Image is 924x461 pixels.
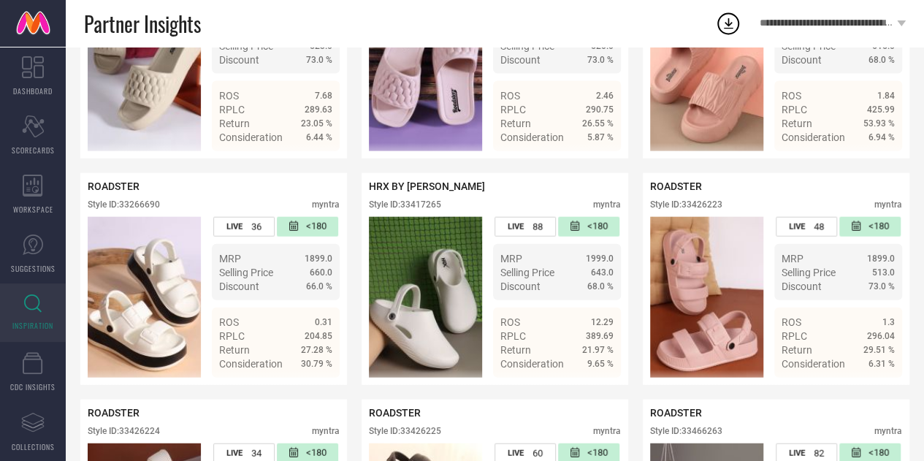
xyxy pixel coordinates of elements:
a: Details [566,384,614,396]
div: Style ID: 33417265 [369,199,441,210]
span: 73.0 % [868,281,895,292]
span: 513.0 [872,267,895,278]
img: Style preview image [88,217,201,378]
span: 21.97 % [582,345,614,355]
div: Style ID: 33426225 [369,426,441,436]
span: Discount [219,281,259,292]
img: Style preview image [369,217,482,378]
span: Details [299,158,332,169]
span: Details [862,158,895,169]
span: 48 [814,221,824,232]
span: Return [782,118,812,129]
span: Discount [219,54,259,66]
a: Details [285,158,332,169]
div: myntra [593,426,621,436]
span: RPLC [500,104,526,115]
span: Selling Price [219,267,273,278]
span: 68.0 % [868,55,895,65]
span: SCORECARDS [12,145,55,156]
span: MRP [500,253,522,264]
span: Discount [782,54,822,66]
img: Style preview image [650,217,763,378]
a: Details [847,384,895,396]
span: ROS [782,90,801,102]
div: myntra [593,199,621,210]
div: Style ID: 33426224 [88,426,160,436]
span: MRP [782,253,803,264]
span: ROS [219,90,239,102]
span: LIVE [508,222,524,232]
span: 27.28 % [301,345,332,355]
span: 36 [251,221,261,232]
span: 23.05 % [301,118,332,129]
span: RPLC [500,330,526,342]
span: 1.3 [882,317,895,327]
span: 60 [532,448,543,459]
span: ROADSTER [650,407,702,419]
span: 296.04 [867,331,895,341]
span: RPLC [219,104,245,115]
span: <180 [587,447,608,460]
div: Click to view image [88,217,201,378]
span: Details [581,158,614,169]
span: HRX BY [PERSON_NAME] [369,180,485,192]
span: 1.84 [877,91,895,101]
span: COLLECTIONS [12,441,55,452]
span: LIVE [789,222,805,232]
span: 290.75 [586,104,614,115]
span: 1899.0 [305,254,332,264]
div: Style ID: 33426223 [650,199,722,210]
span: <180 [306,221,327,233]
span: <180 [306,447,327,460]
div: Number of days since the style was first listed on the platform [558,217,619,237]
span: 2.46 [596,91,614,101]
span: 73.0 % [587,55,614,65]
span: 6.44 % [306,132,332,142]
span: Consideration [500,132,564,143]
span: LIVE [226,222,243,232]
span: 660.0 [310,267,332,278]
span: ROS [500,90,520,102]
span: Consideration [219,358,283,370]
span: Details [862,384,895,396]
span: 68.0 % [587,281,614,292]
span: Discount [500,281,541,292]
span: Consideration [219,132,283,143]
span: Return [500,344,531,356]
span: Selling Price [782,267,836,278]
span: LIVE [789,449,805,458]
span: DASHBOARD [13,85,53,96]
span: Partner Insights [84,9,201,39]
span: Consideration [782,358,845,370]
div: Click to view image [650,217,763,378]
div: Click to view image [369,217,482,378]
span: 6.94 % [868,132,895,142]
span: ROADSTER [88,407,140,419]
span: 34 [251,448,261,459]
span: Return [500,118,531,129]
span: 7.68 [315,91,332,101]
span: 1899.0 [867,254,895,264]
span: <180 [587,221,608,233]
div: Style ID: 33466263 [650,426,722,436]
span: 643.0 [591,267,614,278]
span: Return [219,118,250,129]
span: 26.55 % [582,118,614,129]
span: ROS [500,316,520,328]
div: myntra [874,426,902,436]
span: ROADSTER [369,407,421,419]
span: 204.85 [305,331,332,341]
span: 82 [814,448,824,459]
span: Return [782,344,812,356]
div: Number of days the style has been live on the platform [213,217,275,237]
span: WORKSPACE [13,204,53,215]
span: Discount [782,281,822,292]
span: LIVE [508,449,524,458]
div: Number of days the style has been live on the platform [776,217,837,237]
span: RPLC [782,330,807,342]
span: 425.99 [867,104,895,115]
span: <180 [868,447,889,460]
span: Consideration [782,132,845,143]
span: 88 [532,221,543,232]
div: Number of days since the style was first listed on the platform [277,217,338,237]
